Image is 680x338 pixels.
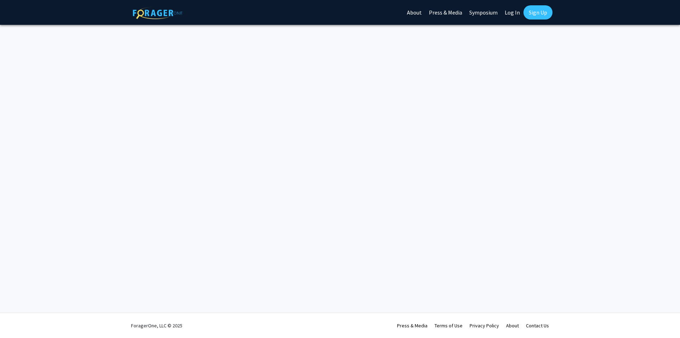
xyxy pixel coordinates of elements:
a: About [506,322,519,329]
a: Contact Us [526,322,549,329]
a: Privacy Policy [470,322,499,329]
img: ForagerOne Logo [133,7,182,19]
a: Terms of Use [435,322,463,329]
a: Press & Media [397,322,427,329]
div: ForagerOne, LLC © 2025 [131,313,182,338]
a: Sign Up [523,5,552,20]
